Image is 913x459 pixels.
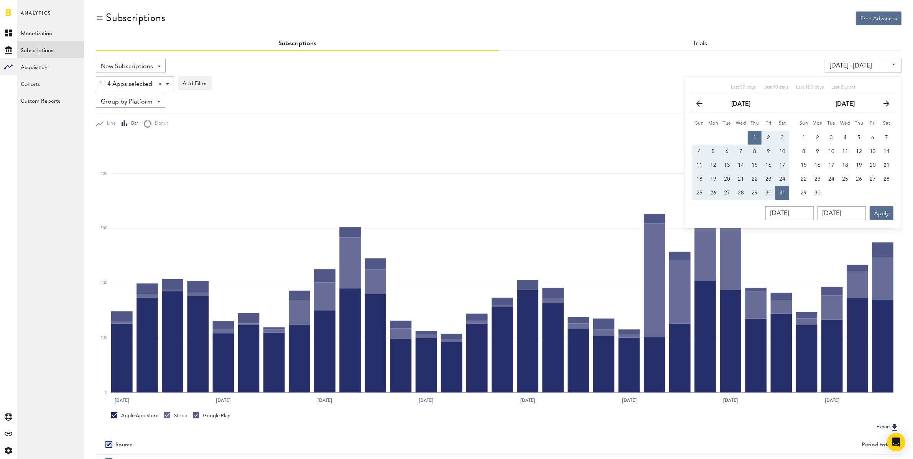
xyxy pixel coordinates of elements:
button: 1 [748,131,762,145]
span: Line [104,120,116,127]
button: 17 [824,158,838,172]
button: 29 [748,186,762,200]
span: 13 [870,149,876,154]
button: 18 [838,158,852,172]
text: 200 [100,281,107,285]
text: 100 [100,336,107,340]
input: __/__/____ [765,206,814,220]
small: Wednesday [840,121,850,126]
span: 31 [779,190,785,196]
span: New Subscriptions [101,60,153,73]
span: 13 [724,163,730,168]
button: Export [874,422,901,432]
span: 24 [779,176,785,182]
button: 16 [811,158,824,172]
span: 23 [765,176,772,182]
button: 4 [693,145,706,158]
button: 30 [811,186,824,200]
button: 7 [734,145,748,158]
div: Period total [508,442,892,448]
button: 21 [880,158,893,172]
button: 23 [811,172,824,186]
small: Tuesday [723,121,731,126]
button: 28 [880,172,893,186]
a: Acquisition [17,58,84,75]
button: 8 [797,145,811,158]
span: 28 [883,176,890,182]
span: Group by Platform [101,95,153,109]
span: Bar [128,120,138,127]
span: 27 [724,190,730,196]
span: 3 [781,135,784,140]
text: [DATE] [723,397,738,404]
span: 16 [765,163,772,168]
span: 15 [801,163,807,168]
span: 8 [753,149,756,154]
text: 0 [105,391,107,395]
button: 27 [866,172,880,186]
span: 3 [830,135,833,140]
small: Thursday [750,121,759,126]
button: 26 [706,186,720,200]
button: 12 [706,158,720,172]
button: 25 [693,186,706,200]
button: 9 [811,145,824,158]
button: 15 [748,158,762,172]
a: Trials [693,41,707,47]
span: 16 [814,163,821,168]
text: [DATE] [115,397,129,404]
span: 21 [738,176,744,182]
div: Delete [96,77,105,90]
small: Saturday [883,121,890,126]
span: 14 [738,163,744,168]
div: Subscriptions [106,12,165,24]
small: Monday [813,121,823,126]
span: 11 [842,149,848,154]
span: 17 [828,163,834,168]
span: 23 [814,176,821,182]
small: Sunday [695,121,704,126]
span: 25 [696,190,702,196]
span: 18 [696,176,702,182]
input: __/__/____ [818,206,866,220]
button: 26 [852,172,866,186]
span: 4 [698,149,701,154]
button: 28 [734,186,748,200]
button: 10 [824,145,838,158]
button: 27 [720,186,734,200]
button: 23 [762,172,775,186]
button: 13 [866,145,880,158]
span: Donut [151,120,168,127]
span: 2 [816,135,819,140]
a: Subscriptions [278,41,316,47]
button: 7 [880,131,893,145]
span: 11 [696,163,702,168]
button: 22 [797,172,811,186]
span: Analytics [21,8,51,25]
span: 4 Apps selected [107,78,152,91]
span: 30 [765,190,772,196]
div: Google Play [193,412,230,419]
span: 9 [816,149,819,154]
div: Source [115,442,133,448]
small: Friday [765,121,772,126]
button: 3 [775,131,789,145]
img: trash_awesome_blue.svg [98,81,103,86]
small: Friday [870,121,876,126]
button: 4 [838,131,852,145]
span: Last 90 days [763,85,788,90]
span: 12 [856,149,862,154]
small: Wednesday [736,121,746,126]
a: Cohorts [17,75,84,92]
strong: [DATE] [731,101,750,107]
button: 30 [762,186,775,200]
span: 21 [883,163,890,168]
button: 18 [693,172,706,186]
span: 29 [801,190,807,196]
span: 19 [856,163,862,168]
button: 6 [866,131,880,145]
span: 5 [712,149,715,154]
span: 25 [842,176,848,182]
span: Last 180 days [796,85,824,90]
span: 12 [710,163,716,168]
